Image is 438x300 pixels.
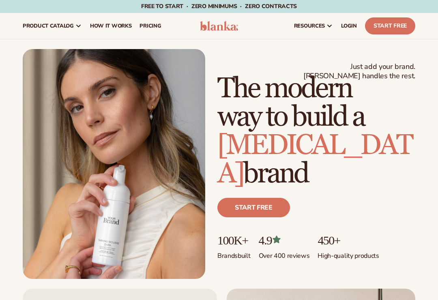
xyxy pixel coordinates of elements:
[290,13,337,39] a: resources
[217,198,290,217] a: Start free
[337,13,361,39] a: LOGIN
[90,23,132,29] span: How It Works
[303,62,415,81] span: Just add your brand. [PERSON_NAME] handles the rest.
[217,75,415,188] h1: The modern way to build a brand
[365,17,415,34] a: Start Free
[23,23,74,29] span: product catalog
[140,23,161,29] span: pricing
[217,128,412,191] span: [MEDICAL_DATA]
[135,13,165,39] a: pricing
[19,13,86,39] a: product catalog
[294,23,325,29] span: resources
[217,247,251,260] p: Brands built
[259,234,310,247] p: 4.9
[259,247,310,260] p: Over 400 reviews
[141,2,297,10] span: Free to start · ZERO minimums · ZERO contracts
[86,13,136,39] a: How It Works
[318,247,379,260] p: High-quality products
[200,21,238,31] img: logo
[217,234,251,247] p: 100K+
[341,23,357,29] span: LOGIN
[23,49,205,279] img: Female holding tanning mousse.
[318,234,379,247] p: 450+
